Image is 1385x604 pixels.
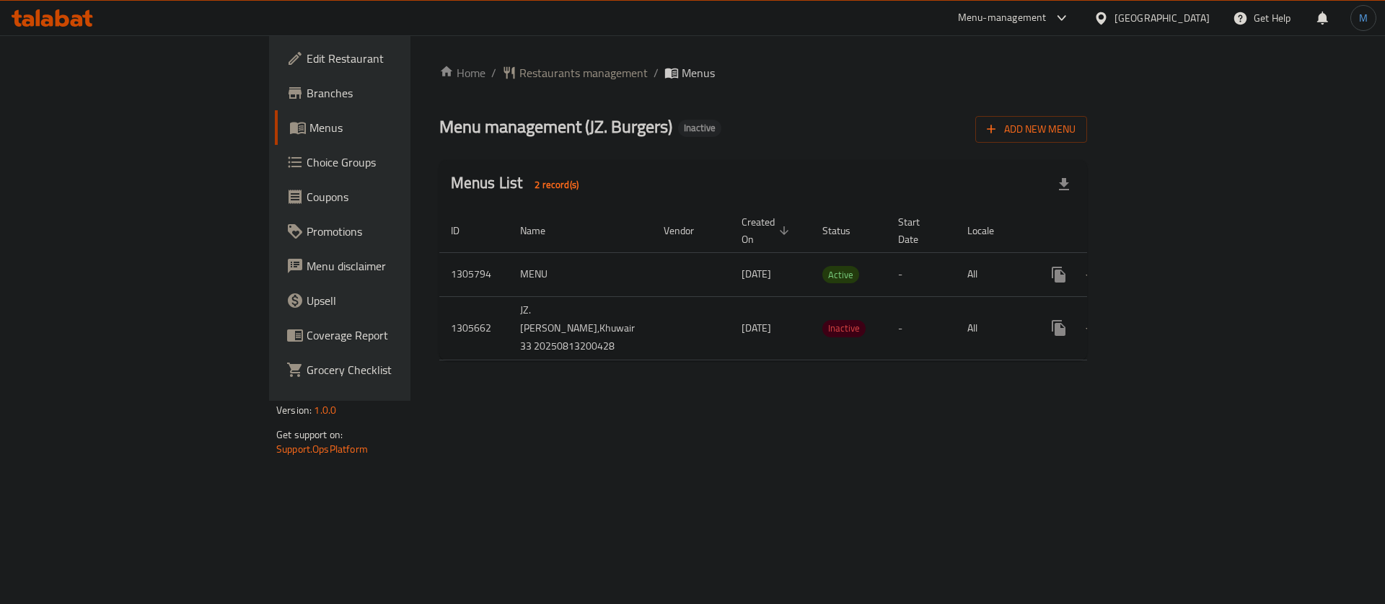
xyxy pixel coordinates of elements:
span: 2 record(s) [526,178,587,192]
span: Locale [967,222,1013,239]
a: Restaurants management [502,64,648,81]
span: Grocery Checklist [307,361,489,378]
td: All [956,296,1030,360]
a: Branches [275,76,501,110]
button: more [1042,257,1076,292]
div: [GEOGRAPHIC_DATA] [1114,10,1210,26]
div: Inactive [822,320,866,337]
td: - [887,252,956,296]
span: Edit Restaurant [307,50,489,67]
button: more [1042,311,1076,345]
span: Coupons [307,188,489,205]
span: Menu management ( JZ. Burgers ) [439,110,672,143]
a: Coverage Report [275,318,501,352]
td: MENU [509,252,652,296]
span: Menus [309,119,489,136]
span: Restaurants management [519,64,648,81]
div: Export file [1047,167,1081,202]
span: Get support on: [276,425,343,444]
nav: breadcrumb [439,64,1087,81]
span: Choice Groups [307,154,489,171]
span: Menus [682,64,715,81]
h2: Menus List [451,172,587,196]
span: 1.0.0 [314,401,336,419]
span: Branches [307,84,489,102]
span: Version: [276,401,312,419]
span: [DATE] [742,265,771,283]
span: Inactive [822,320,866,337]
button: Add New Menu [975,116,1087,143]
span: Vendor [664,222,713,239]
a: Menu disclaimer [275,249,501,283]
span: Start Date [898,213,938,248]
span: ID [451,222,478,239]
a: Upsell [275,283,501,318]
a: Grocery Checklist [275,352,501,387]
button: Change Status [1076,311,1111,345]
a: Promotions [275,214,501,249]
div: Total records count [526,173,587,196]
li: / [654,64,659,81]
span: Created On [742,213,793,248]
a: Choice Groups [275,145,501,179]
a: Edit Restaurant [275,41,501,76]
td: - [887,296,956,360]
div: Inactive [678,120,721,137]
span: M [1359,10,1368,26]
span: [DATE] [742,319,771,337]
button: Change Status [1076,257,1111,292]
table: enhanced table [439,209,1192,360]
span: Active [822,267,859,283]
span: Name [520,222,564,239]
th: Actions [1030,209,1192,253]
a: Menus [275,110,501,145]
span: Coverage Report [307,327,489,344]
span: Menu disclaimer [307,257,489,275]
td: All [956,252,1030,296]
td: JZ. [PERSON_NAME],Khuwair 33 20250813200428 [509,296,652,360]
span: Promotions [307,223,489,240]
a: Coupons [275,179,501,214]
div: Menu-management [958,9,1047,27]
span: Inactive [678,122,721,134]
a: Support.OpsPlatform [276,440,368,458]
span: Upsell [307,292,489,309]
span: Status [822,222,869,239]
div: Active [822,266,859,283]
span: Add New Menu [987,120,1076,138]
